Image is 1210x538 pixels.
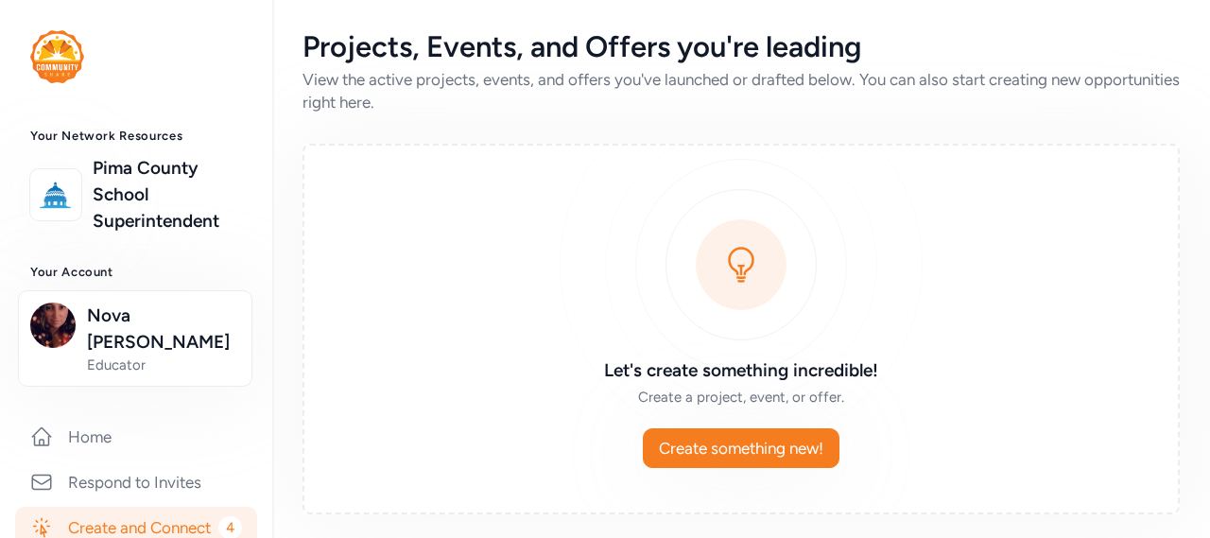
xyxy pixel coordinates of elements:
button: Create something new! [643,428,839,468]
button: Nova [PERSON_NAME]Educator [18,290,252,387]
a: Home [15,416,257,458]
img: logo [30,30,84,83]
span: Create something new! [659,437,823,460]
img: logo [35,174,77,216]
a: Respond to Invites [15,461,257,503]
span: Educator [87,356,240,374]
h3: Let's create something incredible! [469,357,1013,384]
div: Projects, Events, and Offers you're leading [302,30,1180,64]
h3: Your Account [30,265,242,280]
div: View the active projects, events, and offers you've launched or drafted below. You can also start... [302,68,1180,113]
a: Pima County School Superintendent [93,155,242,234]
span: Nova [PERSON_NAME] [87,303,240,356]
h3: Your Network Resources [30,129,242,144]
div: Create a project, event, or offer. [469,388,1013,407]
